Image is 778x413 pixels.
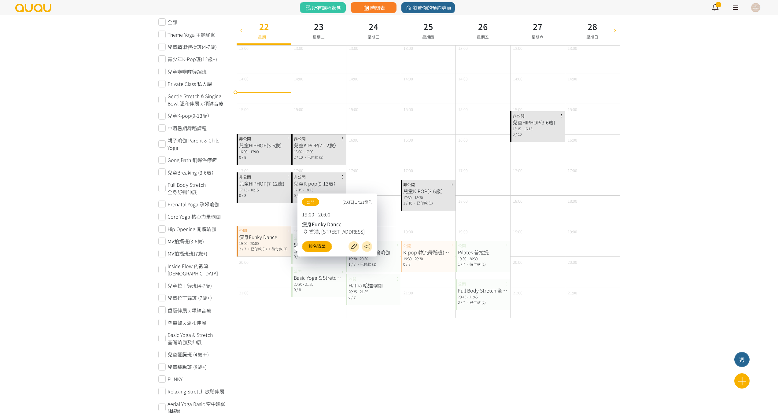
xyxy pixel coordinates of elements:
[401,2,455,13] a: 瀏覽你的預約專頁
[458,287,508,294] div: Full Body Stretch 全身舒暢伸展
[367,34,379,40] span: 星期三
[367,20,379,33] h3: 24
[294,274,344,281] div: Basic Yoga & Stretch 基礎瑜伽及伸展
[458,300,460,305] span: 2
[297,193,303,198] span: / 10
[532,34,544,40] span: 星期六
[302,198,319,206] span: 公開
[404,137,413,143] span: 16:00
[297,287,301,292] span: / 8
[239,106,249,112] span: 15:00
[458,249,508,256] div: Pilates 普拉提
[513,126,562,131] div: 15:15 - 16:15
[568,168,577,173] span: 17:00
[294,180,344,187] div: 兒童K-pop(9-13歲）
[239,241,289,246] div: 19:00 - 20:00
[403,261,405,267] span: 0
[403,200,405,205] span: 1
[568,106,577,112] span: 15:00
[513,119,562,126] div: 兒童HIPHOP(3-6歲)
[168,156,217,164] span: Gong Bath 銅鑼浴療癒
[168,80,212,87] span: Private Class 私人課
[568,290,577,296] span: 21:00
[349,137,358,143] span: 16:00
[294,154,296,160] span: 2
[406,200,412,205] span: / 10
[168,375,183,383] span: FUNKY
[362,4,385,11] span: 時間表
[304,4,341,11] span: 所有課程狀態
[168,68,207,75] span: 兒童啦啦隊舞蹈班
[532,20,544,33] h3: 27
[348,294,350,300] span: 0
[403,256,453,261] div: 19:30 - 20:30
[422,34,434,40] span: 星期四
[168,225,216,233] span: Hip Opening 開髖瑜伽
[304,154,323,160] span: ，已付款 (2)
[297,154,303,160] span: / 10
[466,261,486,267] span: ，待付款 (1)
[294,254,296,259] span: 0
[300,2,346,13] a: 所有課程狀態
[168,250,207,257] span: MV拍攝班班(7歲+)
[513,76,522,82] span: 14:00
[404,45,413,51] span: 13:00
[461,300,465,305] span: / 7
[404,290,413,296] span: 21:00
[313,20,325,33] h3: 23
[239,233,289,241] div: 瘦身Funky Dance
[239,187,289,193] div: 17:15 - 18:15
[239,168,249,173] span: 17:00
[458,137,468,143] span: 16:00
[351,294,356,300] span: / 7
[168,363,207,371] span: 兒童翻騰班 (8歲+)
[294,45,303,51] span: 13:00
[513,198,522,204] span: 18:00
[168,18,177,26] span: 全部
[458,256,508,261] div: 19:30 - 20:30
[348,261,350,267] span: 1
[513,290,522,296] span: 21:00
[294,287,296,292] span: 0
[239,142,289,149] div: 兒童HIPHOP(3-6歲)
[348,282,398,289] div: Hatha 哈達瑜伽
[404,229,413,234] span: 19:00
[242,193,246,198] span: / 8
[404,106,413,112] span: 15:00
[313,34,325,40] span: 星期二
[294,149,344,154] div: 16:00 - 17:00
[342,199,372,205] span: [DATE] 17:21發佈
[168,319,206,326] span: 空靈鼓 x 溫和伸展
[513,106,522,112] span: 15:00
[458,294,508,300] div: 20:45 - 21:45
[168,43,217,50] span: 兒童藝術體操班(4-7歲)
[735,356,749,364] div: 週
[168,294,215,301] span: 兒童拉丁舞班 (7歲+）
[294,281,344,287] div: 20:20 - 21:20
[239,45,249,51] span: 13:00
[356,261,376,267] span: ，已付款 (1)
[406,261,410,267] span: / 8
[239,246,241,251] span: 2
[458,106,468,112] span: 15:00
[239,154,241,160] span: 0
[515,131,522,137] span: / 10
[242,154,246,160] span: / 8
[413,200,433,205] span: ，已付款 (1)
[404,76,413,82] span: 14:00
[348,256,398,261] div: 19:30 - 20:30
[351,2,396,13] a: 時間表
[404,168,413,173] span: 17:00
[458,198,468,204] span: 18:00
[168,137,227,151] span: 親子瑜伽 Parent & Child Yoga
[422,20,434,33] h3: 25
[239,290,249,296] span: 21:00
[247,246,267,251] span: ，已付款 (1)
[168,92,227,107] span: Gentle Stretch & Singing Bowl 溫和伸展 x 頌缽音療
[403,187,453,195] div: 兒童K-POP(3-6歲）
[268,246,288,251] span: ，待付款 (1)
[351,261,356,267] span: / 7
[168,112,212,119] span: 兒童K-pop(9-13歲）
[568,137,577,143] span: 16:00
[242,246,246,251] span: / 7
